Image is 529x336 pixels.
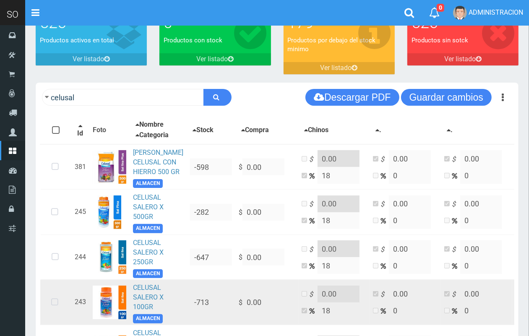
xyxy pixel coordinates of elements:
[164,36,222,44] font: Productos con stock
[380,155,389,164] i: $
[93,150,126,184] img: ...
[40,36,114,44] font: Productos activos en total
[452,290,460,300] i: $
[71,144,89,190] td: 381
[235,234,298,280] td: $
[239,125,271,135] button: Compra
[437,4,444,12] span: 0
[380,245,389,255] i: $
[321,64,352,72] font: Ver listado
[133,130,171,141] button: Categoria
[133,239,164,266] a: CELUSAL SALERO X 250GR
[288,36,376,53] font: Productos por debajo del stock minimo
[133,269,163,278] span: ALMACEN
[133,148,183,176] a: [PERSON_NAME] CELUSAL CON HIERRO 500 GR
[235,190,298,235] td: $
[452,155,460,164] i: $
[159,53,271,65] a: Ver listado
[133,179,163,188] span: ALMACEN
[309,155,318,164] i: $
[71,234,89,280] td: 244
[309,245,318,255] i: $
[373,125,384,135] button: .
[309,290,318,300] i: $
[75,122,86,139] button: Id
[452,200,460,209] i: $
[196,55,228,63] font: Ver listado
[71,190,89,235] td: 245
[309,200,318,209] i: $
[93,286,126,319] img: ...
[453,6,467,20] img: User Image
[89,116,130,144] th: Foto
[407,53,519,65] a: Ver listado
[133,314,163,323] span: ALMACEN
[133,120,166,130] button: Nombre
[305,89,399,106] button: Descargar PDF
[190,125,216,135] button: Stock
[73,55,104,63] font: Ver listado
[412,36,468,44] font: Productos sin sotck
[133,224,163,233] span: ALMACEN
[302,125,331,135] button: Chinos
[133,193,164,221] a: CELUSAL SALERO X 500GR
[444,55,476,63] font: Ver listado
[444,125,455,135] button: .
[36,53,147,65] a: Ver listado
[98,195,121,229] img: ...
[42,89,204,106] input: Ingrese su busqueda
[93,240,126,274] img: ...
[380,290,389,300] i: $
[284,62,395,74] a: Ver listado
[71,280,89,325] td: 243
[380,200,389,209] i: $
[133,284,164,311] a: CELUSAL SALERO X 100GR
[235,280,298,325] td: $
[469,8,523,16] span: ADMINISTRACION
[235,144,298,190] td: $
[452,245,460,255] i: $
[401,89,492,106] button: Guardar cambios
